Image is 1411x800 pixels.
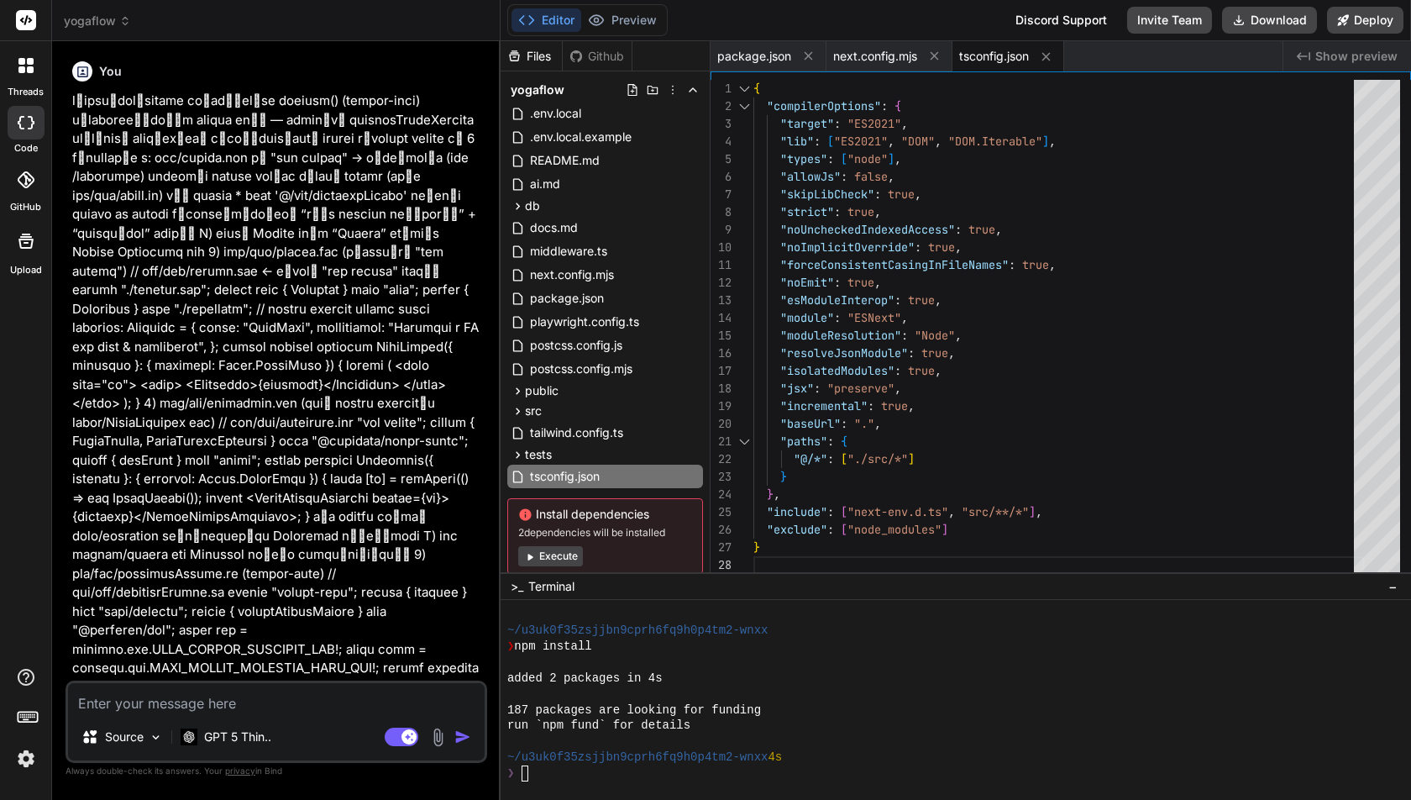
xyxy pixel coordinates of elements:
span: : [874,187,881,202]
span: docs.md [528,218,580,238]
span: , [774,487,780,502]
span: ] [942,522,948,537]
p: Source [105,729,144,745]
span: : [827,504,834,519]
div: 8 [711,203,732,221]
span: true [908,292,935,308]
div: 12 [711,274,732,292]
span: "noEmit" [780,275,834,290]
span: : [827,522,834,537]
span: tsconfig.json [959,48,1029,65]
span: : [894,363,901,378]
span: , [888,169,894,184]
div: 1 [711,80,732,97]
span: , [901,116,908,131]
div: Files [501,48,562,65]
span: ❯ [507,639,514,655]
div: Click to collapse the range. [733,433,755,450]
span: "isolatedModules" [780,363,894,378]
span: "compilerOptions" [767,98,881,113]
div: 11 [711,256,732,274]
span: ai.md [528,174,562,194]
p: Always double-check its answers. Your in Bind [66,763,487,779]
span: : [915,239,921,255]
div: 13 [711,292,732,309]
span: : [834,204,841,219]
span: , [1049,134,1056,149]
div: 5 [711,150,732,168]
span: true [881,398,908,413]
span: , [908,398,915,413]
span: , [948,504,955,519]
span: true [908,363,935,378]
span: : [894,292,901,308]
span: ] [888,151,894,166]
div: 7 [711,186,732,203]
div: Discord Support [1005,7,1117,34]
img: attachment [428,728,448,747]
span: tsconfig.json [528,466,601,487]
span: src [525,403,542,419]
span: "resolveJsonModule" [780,345,908,361]
span: "." [854,416,874,431]
div: 16 [711,345,732,362]
span: "forceConsistentCasingInFileNames" [780,257,1009,272]
span: : [814,381,821,396]
span: 187 packages are looking for funding [507,703,761,718]
span: postcss.config.mjs [528,359,634,379]
h6: You [99,63,122,80]
div: 2 [711,97,732,115]
div: 20 [711,415,732,433]
span: ] [1029,504,1036,519]
span: playwright.config.ts [528,312,641,332]
span: : [834,116,841,131]
span: "ES2021" [847,116,901,131]
span: , [935,292,942,308]
span: .env.local.example [528,127,633,147]
button: Deploy [1327,7,1403,34]
span: "noUncheckedIndexedAccess" [780,222,955,237]
span: middleware.ts [528,241,609,261]
label: GitHub [10,200,41,214]
div: Click to collapse the range. [733,97,755,115]
span: npm install [514,639,591,655]
span: "incremental" [780,398,868,413]
span: 4s [768,750,782,766]
span: , [935,134,942,149]
span: "esModuleInterop" [780,292,894,308]
span: : [1009,257,1015,272]
span: , [995,222,1002,237]
span: "DOM" [901,134,935,149]
span: .env.local [528,103,583,124]
span: { [894,98,901,113]
div: 9 [711,221,732,239]
span: , [894,381,901,396]
span: tailwind.config.ts [528,423,625,443]
button: Preview [581,8,664,32]
span: yogaflow [511,82,564,98]
span: postcss.config.js [528,335,624,355]
span: : [827,151,834,166]
span: "ES2021" [834,134,888,149]
span: ] [1042,134,1049,149]
div: 17 [711,362,732,380]
button: Download [1222,7,1317,34]
span: 2 dependencies will be installed [518,526,692,539]
div: 19 [711,397,732,415]
span: { [841,434,847,449]
span: ~/u3uk0f35zsjjbn9cprh6fq9h0p4tm2-wnxx [507,623,768,639]
span: , [1036,504,1042,519]
img: Pick Models [149,730,163,745]
span: "./src/*" [847,451,908,466]
span: "paths" [780,434,827,449]
div: Click to collapse the range. [733,80,755,97]
span: added 2 packages in 4s [507,671,663,687]
span: "allowJs" [780,169,841,184]
span: README.md [528,150,601,171]
div: 18 [711,380,732,397]
span: run `npm fund` for details [507,718,690,734]
span: Terminal [528,578,574,595]
span: ] [908,451,915,466]
span: } [753,539,760,555]
span: ❯ [507,766,514,782]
